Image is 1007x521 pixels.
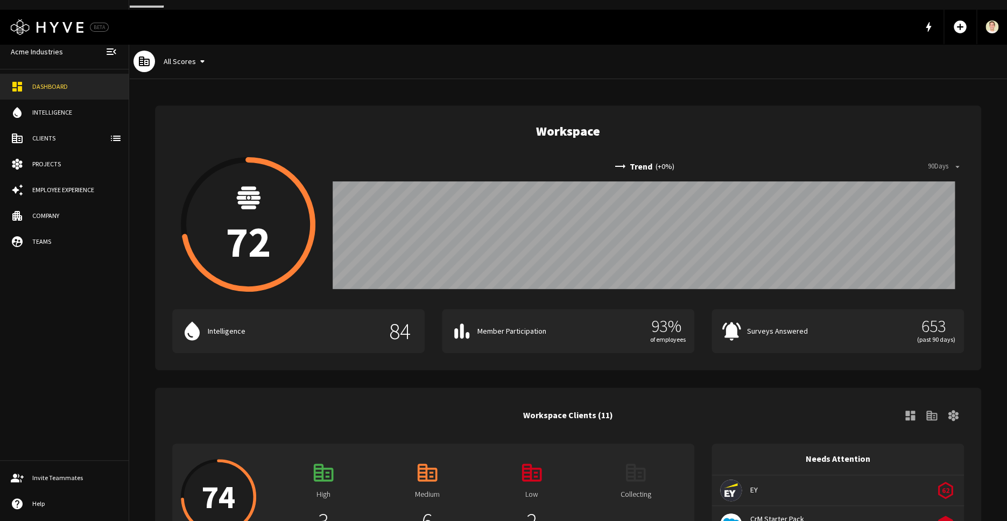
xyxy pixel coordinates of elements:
div: Intelligence [32,108,118,117]
a: View Client Projects [942,405,964,426]
div: Employee Experience [32,185,118,195]
h6: Needs Attention [806,452,870,466]
p: High [316,489,330,500]
div: Help [32,499,118,509]
p: Low [525,489,538,500]
p: 84 [384,320,416,342]
span: arrow_drop_down [953,161,962,171]
p: Medium [415,489,440,500]
div: Company [32,211,118,221]
div: BETA [90,23,109,32]
div: Invite Teammates [32,473,118,483]
div: Dashboard [32,82,118,91]
div: Teams [32,237,118,247]
img: User Avatar [985,20,998,33]
span: water_drop [181,320,203,342]
p: 72 [226,220,271,263]
a: View Clients [921,405,942,426]
button: client-list [105,128,126,149]
div: Low [935,480,955,500]
span: add_circle [953,19,968,34]
button: All Scores [159,52,213,72]
span: water_drop [11,106,24,119]
p: ( + 0 %) [656,161,674,172]
p: Intelligence [208,326,379,337]
img: ey.com [720,480,742,501]
span: trending_flat [614,160,626,173]
p: 62 [942,484,949,496]
a: View Client Dashboard [899,405,921,426]
h6: Workspace Clients (11) [523,409,613,423]
div: Clients [32,133,118,143]
button: 90Days [925,158,964,175]
a: Account [977,10,1007,44]
p: Trend [630,160,652,173]
p: 74 [201,481,236,513]
h5: Workspace [536,123,600,140]
span: EY [750,484,938,496]
a: EY [712,475,964,505]
div: Projects [32,159,118,169]
button: 72 [181,157,315,292]
button: Intelligence84 [172,309,425,353]
button: Add [948,15,972,39]
a: Acme Industries [6,42,67,62]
